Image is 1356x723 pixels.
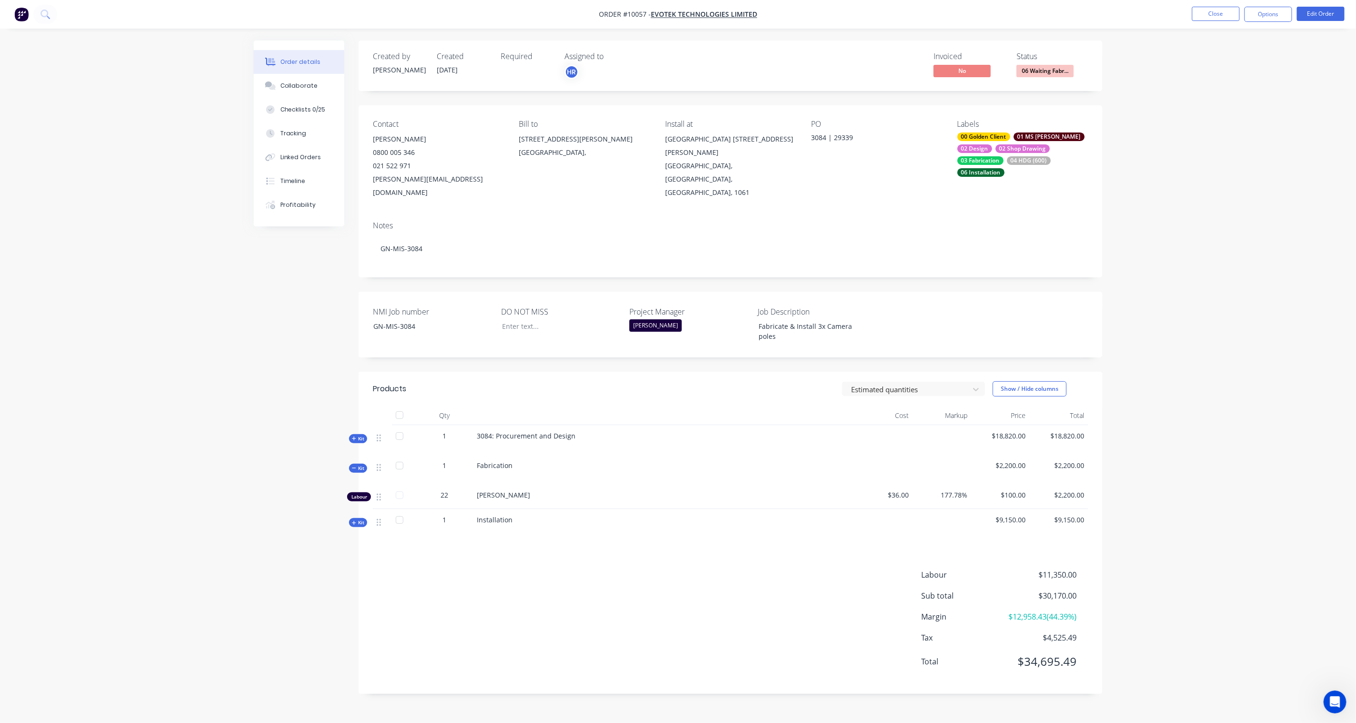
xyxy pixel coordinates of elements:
button: Edit Order [1297,7,1345,21]
div: Markup [913,406,972,425]
div: Profitability [280,201,316,209]
button: Options [1244,7,1292,22]
div: [GEOGRAPHIC_DATA], [519,146,649,159]
button: 06 Waiting Fabr... [1017,65,1074,79]
span: Order #10057 - [599,10,651,19]
span: $9,150.00 [975,515,1026,525]
div: 04 HDG (600) [1007,156,1051,165]
button: Order details [254,50,344,74]
button: Kit [349,518,367,527]
div: Collaborate [280,81,318,90]
div: Close [167,4,185,21]
div: Notes [373,221,1088,230]
span: $100.00 [975,490,1026,500]
div: [PERSON_NAME] [373,132,503,146]
button: Kit [349,464,367,473]
div: GN-MIS-3084 [373,234,1088,263]
div: Contact [373,120,503,129]
span: $11,350.00 [1006,569,1077,580]
div: Price [971,406,1030,425]
div: [STREET_ADDRESS][PERSON_NAME] [519,132,649,146]
div: Linked Orders [280,153,321,162]
div: Labour [347,492,371,501]
div: Created by [373,52,425,61]
div: 01 MS [PERSON_NAME] [1014,132,1085,141]
span: 22 [441,490,448,500]
div: Fabricate & Install 3x Camera poles [751,319,870,343]
span: Total [921,656,1006,667]
div: Required [501,52,553,61]
span: 1 [442,460,446,470]
span: Kit [352,519,364,526]
div: 00 Golden Client [957,132,1010,141]
div: Total [1030,406,1089,425]
span: Installation [477,515,513,524]
div: [GEOGRAPHIC_DATA] [STREET_ADDRESS][PERSON_NAME][GEOGRAPHIC_DATA], [GEOGRAPHIC_DATA], [GEOGRAPHIC_... [665,132,796,199]
button: Profitability [254,193,344,217]
div: Invoiced [934,52,1005,61]
span: 06 Waiting Fabr... [1017,65,1074,77]
span: $18,820.00 [1034,431,1085,441]
div: [GEOGRAPHIC_DATA] [STREET_ADDRESS][PERSON_NAME] [665,132,796,159]
div: Cost [854,406,913,425]
button: Tracking [254,122,344,145]
div: Install at [665,120,796,129]
div: Qty [416,406,473,425]
div: 021 522 971 [373,159,503,173]
div: [PERSON_NAME]0800 005 346021 522 971[PERSON_NAME][EMAIL_ADDRESS][DOMAIN_NAME] [373,132,503,199]
span: Sub total [921,590,1006,601]
span: 177.78% [917,490,968,500]
span: $18,820.00 [975,431,1026,441]
span: [PERSON_NAME] [477,490,530,499]
div: 02 Design [957,144,992,153]
span: $12,958.43 ( 44.39 %) [1006,611,1077,622]
iframe: Intercom live chat [1324,691,1346,713]
button: Show / Hide columns [993,381,1067,397]
div: GN-MIS-3084 [366,319,485,333]
div: 03 Fabrication [957,156,1004,165]
div: Order details [280,58,321,66]
span: $36.00 [858,490,909,500]
button: Collaborate [254,74,344,98]
span: Kit [352,465,364,472]
div: 06 Installation [957,168,1005,177]
div: Checklists 0/25 [280,105,326,114]
div: [PERSON_NAME] [629,319,682,332]
div: [STREET_ADDRESS][PERSON_NAME][GEOGRAPHIC_DATA], [519,132,649,163]
button: Close [1192,7,1240,21]
div: PO [811,120,942,129]
span: Labour [921,569,1006,580]
span: 1 [442,431,446,441]
a: Evotek Technologies Limited [651,10,757,19]
span: Margin [921,611,1006,622]
div: Labels [957,120,1088,129]
div: Status [1017,52,1088,61]
div: [PERSON_NAME][EMAIL_ADDRESS][DOMAIN_NAME] [373,173,503,199]
span: 1 [442,515,446,525]
div: Timeline [280,177,306,185]
button: Timeline [254,169,344,193]
span: Kit [352,435,364,442]
div: Products [373,383,406,395]
div: [PERSON_NAME] [373,65,425,75]
span: $4,525.49 [1006,632,1077,643]
div: Bill to [519,120,649,129]
span: Fabrication [477,461,513,470]
label: DO NOT MISS [501,306,620,317]
div: Created [437,52,489,61]
div: 02 Shop Drawing [996,144,1050,153]
label: Project Manager [629,306,749,317]
span: Tax [921,632,1006,643]
div: 0800 005 346 [373,146,503,159]
span: $34,695.49 [1006,653,1077,670]
div: Assigned to [565,52,660,61]
div: [GEOGRAPHIC_DATA], [GEOGRAPHIC_DATA], [GEOGRAPHIC_DATA], 1061 [665,159,796,199]
button: Linked Orders [254,145,344,169]
button: HR [565,65,579,79]
button: go back [6,4,24,22]
span: $2,200.00 [1034,460,1085,470]
label: Job Description [758,306,877,317]
label: NMI Job number [373,306,492,317]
